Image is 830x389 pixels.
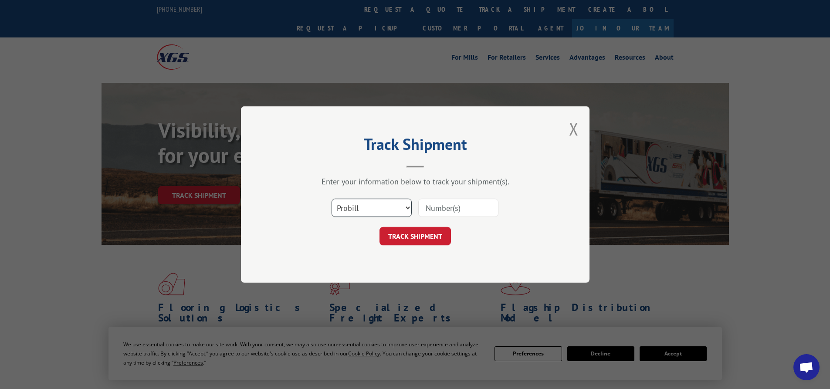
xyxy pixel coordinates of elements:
h2: Track Shipment [285,138,546,155]
div: Enter your information below to track your shipment(s). [285,176,546,186]
div: Open chat [793,354,820,380]
input: Number(s) [418,199,498,217]
button: Close modal [569,117,579,140]
button: TRACK SHIPMENT [379,227,451,245]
